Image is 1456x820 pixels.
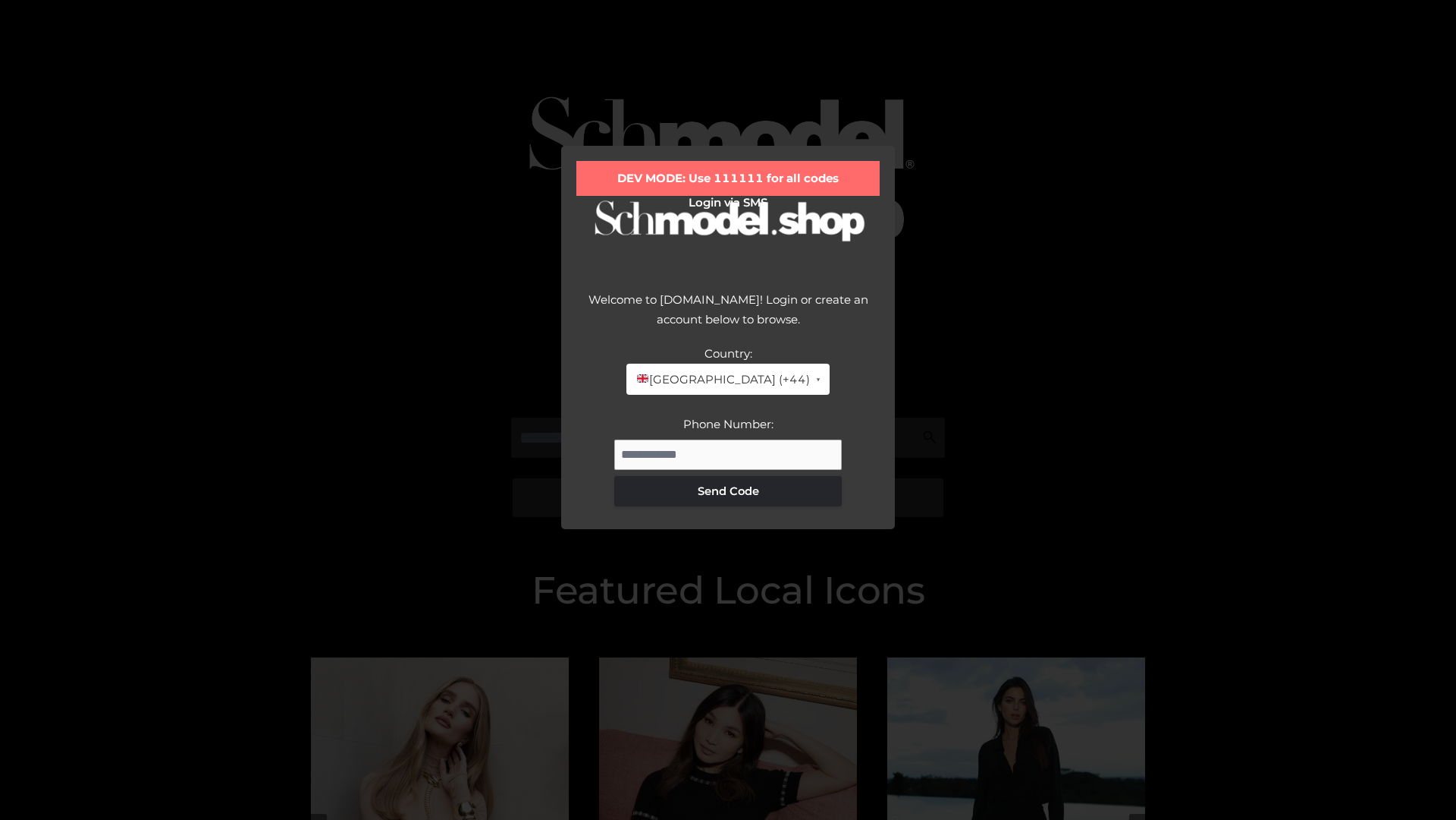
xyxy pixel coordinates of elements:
[576,290,880,344] div: Welcome to [DOMAIN_NAME]! Login or create an account below to browse.
[576,196,880,210] h2: Login via SMS
[576,161,880,196] div: DEV MODE: Use 111111 for all codes
[683,417,773,431] label: Phone Number:
[614,476,842,506] button: Send Code
[635,370,809,389] span: [GEOGRAPHIC_DATA] (+44)
[637,373,648,384] img: 🇬🇧
[704,346,752,361] label: Country:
